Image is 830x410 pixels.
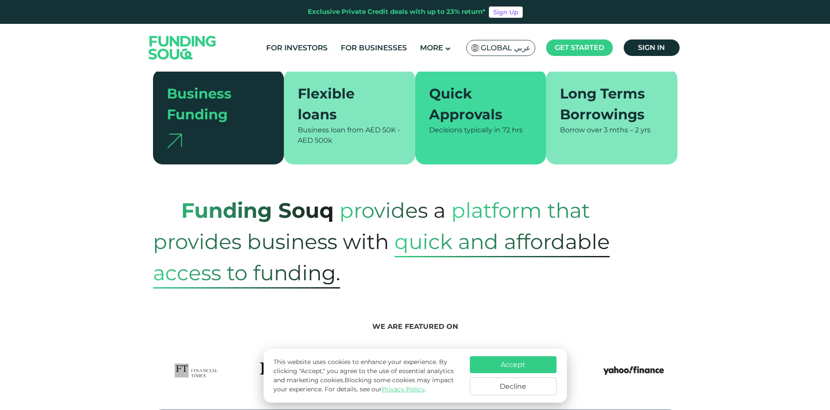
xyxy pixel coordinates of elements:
img: Logo [140,26,225,69]
span: Sign in [638,43,665,52]
img: SA Flag [471,44,479,52]
span: Decisions typically in [429,126,501,134]
a: For Businesses [339,41,409,55]
div: Exclusive Private Credit deals with up to 23% return* [308,7,485,17]
span: Global عربي [481,43,531,53]
span: Get started [555,43,604,52]
span: For details, see our . [325,385,426,393]
button: Decline [470,377,557,395]
a: Privacy Policy [382,385,425,393]
span: 72 hrs [502,126,523,134]
span: platform that provides business with [153,189,590,263]
img: Yahoo Finance Logo [603,362,664,379]
span: provides a [339,189,446,232]
div: Quick Approvals [429,83,522,125]
span: Business loan from [298,126,364,134]
div: Long Terms Borrowings [560,83,653,125]
button: Accept [470,356,557,373]
span: Borrow over [560,126,602,134]
span: access to funding. [153,257,340,289]
p: This website uses cookies to enhance your experience. By clicking "Accept," you agree to the use ... [273,358,461,394]
img: arrow [167,134,182,148]
span: We are featured on [372,322,458,331]
div: Flexible loans [298,83,391,125]
span: quick and affordable [394,226,610,257]
span: Blocking some cookies may impact your experience. [273,376,454,393]
strong: Funding Souq [181,198,334,223]
a: Sign in [624,39,680,56]
span: 3 mths – 2 yrs [604,126,651,134]
img: FTLogo Logo [175,362,218,379]
span: More [420,43,443,52]
a: For Investors [264,41,330,55]
div: Business Funding [167,83,260,125]
img: Forbes Logo [260,362,308,379]
a: Sign Up [489,7,523,18]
